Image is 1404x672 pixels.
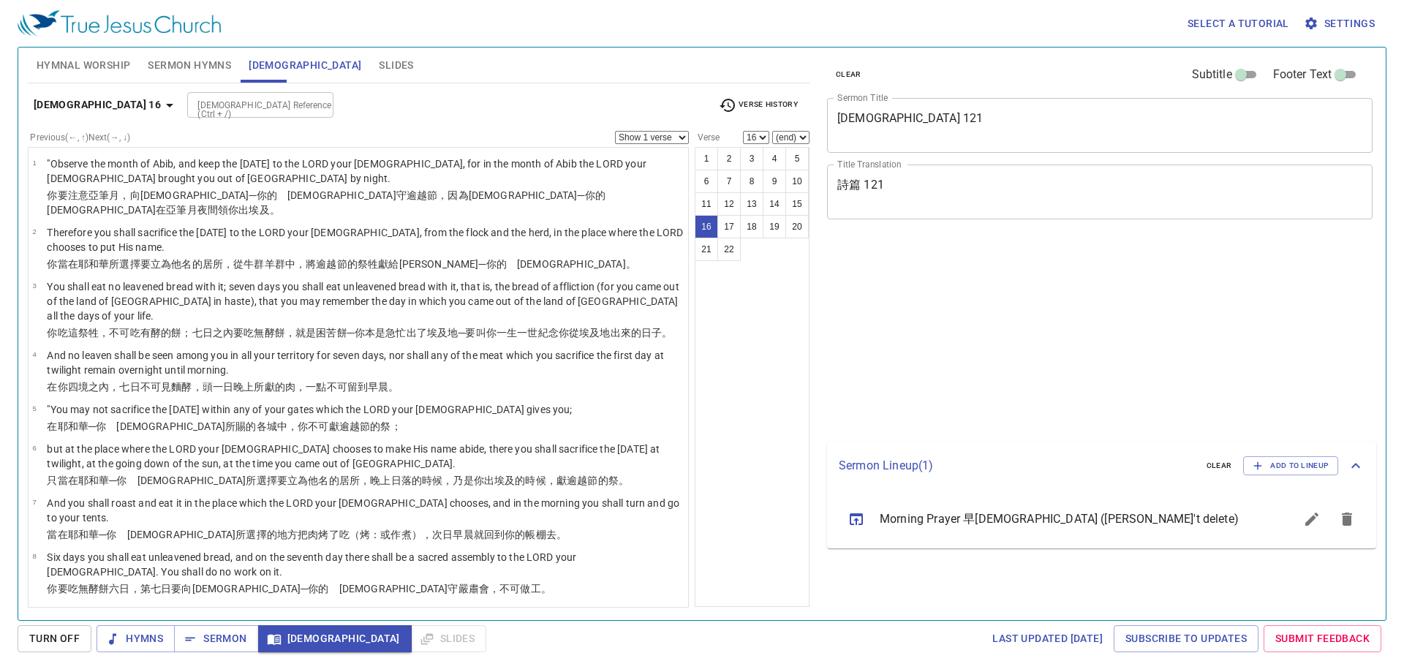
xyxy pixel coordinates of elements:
[218,204,280,216] wh3915: 領你出
[223,381,399,393] wh7223: 日
[37,56,131,75] span: Hymnal Worship
[388,258,635,270] wh2076: 給[PERSON_NAME]
[546,475,629,486] wh4150: ，獻
[785,192,809,216] button: 15
[270,630,400,648] span: [DEMOGRAPHIC_DATA]
[47,348,684,377] p: And no leaven shall be seen among you in all your territory for seven days, nor shall any of the ...
[992,630,1103,648] span: Last updated [DATE]
[29,630,80,648] span: Turn Off
[329,475,629,486] wh8034: 的居所
[763,170,786,193] button: 9
[391,420,401,432] wh6453: ；
[30,133,130,142] label: Previous (←, ↑) Next (→, ↓)
[285,327,673,339] wh4682: ，就是困苦
[695,147,718,170] button: 1
[1264,625,1381,652] a: Submit Feedback
[1307,15,1375,33] span: Settings
[695,133,720,142] label: Verse
[1192,66,1232,83] span: Subtitle
[619,475,629,486] wh6453: 。
[99,529,567,540] wh3068: ─你 [DEMOGRAPHIC_DATA]
[225,420,401,432] wh430: 所賜
[740,170,763,193] button: 8
[47,419,572,434] p: 在耶和華
[839,457,1195,475] p: Sermon Lineup ( 1 )
[47,581,684,596] p: 你要吃
[337,327,673,339] wh6040: 餅
[249,204,279,216] wh3318: 埃及
[541,583,551,594] wh4399: 。
[32,282,36,290] span: 3
[827,490,1376,548] ul: sermon lineup list
[32,606,36,614] span: 9
[161,258,636,270] wh7931: 為他名
[339,420,401,432] wh2076: 逾越節的祭
[47,156,684,186] p: "Observe the month of Abib, and keep the [DATE] to the LORD your [DEMOGRAPHIC_DATA], for in the m...
[695,192,718,216] button: 11
[567,475,629,486] wh2076: 逾越節的祭
[47,189,616,216] wh2320: ，向[DEMOGRAPHIC_DATA]
[298,475,629,486] wh7931: 為他名
[197,204,280,216] wh2320: 夜間
[763,192,786,216] button: 14
[717,238,741,261] button: 22
[97,625,175,652] button: Hymns
[880,510,1259,528] span: Morning Prayer 早[DEMOGRAPHIC_DATA] ([PERSON_NAME]'t delete)
[785,170,809,193] button: 10
[407,327,673,339] wh2649: 出了
[538,327,673,339] wh2416: 紀念
[258,625,412,652] button: [DEMOGRAPHIC_DATA]
[270,204,280,216] wh4714: 。
[494,475,629,486] wh3318: 埃及
[254,327,672,339] wh398: 無酵餅
[1114,625,1258,652] a: Subscribe to Updates
[47,402,572,417] p: "You may not sacrifice the [DATE] within any of your gates which the LORD your [DEMOGRAPHIC_DATA]...
[740,192,763,216] button: 13
[827,442,1376,490] div: Sermon Lineup(1)clearAdd to Lineup
[235,529,567,540] wh430: 所選擇
[1273,66,1332,83] span: Footer Text
[47,279,684,323] p: You shall eat no leavened bread with it; seven days you shall eat unleavened bread with it, that ...
[47,380,684,394] p: 在你四境
[78,583,551,594] wh398: 無酵餅
[186,630,246,648] span: Sermon
[47,189,616,216] wh24: 月
[28,91,184,118] button: [DEMOGRAPHIC_DATA] 16
[505,529,567,540] wh1980: 你的帳棚
[47,527,684,542] p: 當在耶和華
[88,420,401,432] wh3068: ─你 [DEMOGRAPHIC_DATA]
[47,225,684,254] p: Therefore you shall sacrifice the [DATE] to the LORD your [DEMOGRAPHIC_DATA], from the flock and ...
[171,583,551,594] wh3117: 要向[DEMOGRAPHIC_DATA]
[192,97,305,113] input: Type Bible Reference
[1275,630,1370,648] span: Submit Feedback
[1207,459,1232,472] span: clear
[763,215,786,238] button: 19
[47,189,616,216] wh8104: 亞筆
[161,583,551,594] wh7637: 日
[32,159,36,167] span: 1
[109,583,551,594] wh4682: 六
[298,529,567,540] wh4725: 把肉烤了吃
[763,147,786,170] button: 4
[246,475,629,486] wh430: 所選擇
[32,404,36,412] span: 5
[710,94,807,116] button: Verse History
[391,475,630,486] wh6153: 日
[277,420,401,432] wh8179: 中，你不可
[181,327,672,339] wh2557: ；七
[265,258,636,270] wh1241: 羊群
[836,68,861,81] span: clear
[611,327,673,339] wh776: 出來
[130,583,551,594] wh3117: ，第七
[785,215,809,238] button: 20
[360,475,629,486] wh4725: ，晚上
[119,583,551,594] wh8337: 日
[267,529,567,540] wh977: 的地方
[109,475,629,486] wh3068: ─你 [DEMOGRAPHIC_DATA]
[740,147,763,170] button: 3
[515,475,629,486] wh4714: 的時候
[474,529,567,540] wh1242: 就回到
[47,604,631,619] p: "You shall count seven weeks for yourself; begin to count the seven weeks from the time you begin...
[18,10,221,37] img: True Jesus Church
[171,381,399,393] wh7200: 麵酵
